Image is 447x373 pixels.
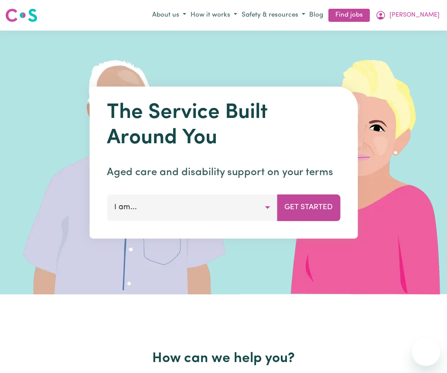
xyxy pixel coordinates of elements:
[328,9,370,22] a: Find jobs
[307,9,325,22] a: Blog
[412,338,440,366] iframe: Button to launch messaging window
[107,194,277,221] button: I am...
[373,8,442,23] button: My Account
[188,8,239,23] button: How it works
[5,5,38,25] a: Careseekers logo
[5,7,38,23] img: Careseekers logo
[277,194,340,221] button: Get Started
[107,100,340,151] h1: The Service Built Around You
[107,165,340,180] p: Aged care and disability support on your terms
[239,8,307,23] button: Safety & resources
[389,10,440,20] span: [PERSON_NAME]
[150,8,188,23] button: About us
[20,350,428,367] h2: How can we help you?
